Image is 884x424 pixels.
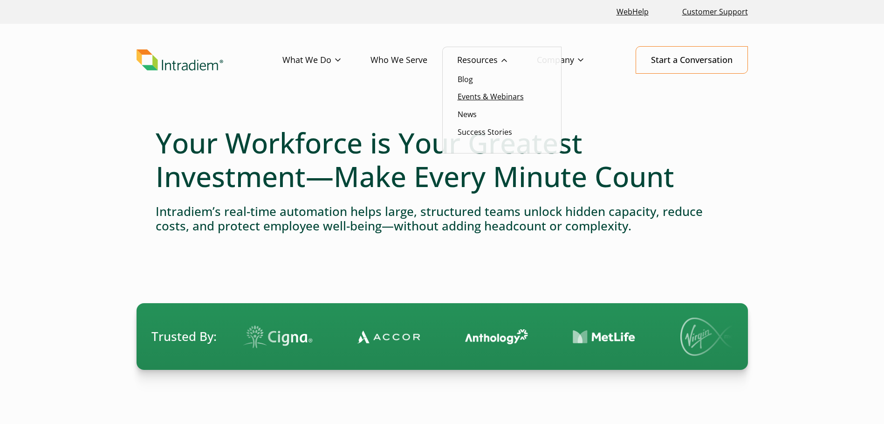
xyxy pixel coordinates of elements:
h1: Your Workforce is Your Greatest Investment—Make Every Minute Count [156,126,729,193]
img: Contact Center Automation Accor Logo [352,330,415,344]
a: What We Do [282,47,370,74]
a: Link to homepage of Intradiem [137,49,282,71]
a: Blog [458,74,473,84]
a: News [458,109,477,119]
a: Company [537,47,613,74]
a: Start a Conversation [636,46,748,74]
a: Success Stories [458,127,512,137]
a: Customer Support [678,2,752,22]
img: Contact Center Automation MetLife Logo [567,330,630,344]
img: Intradiem [137,49,223,71]
a: Events & Webinars [458,91,524,102]
h4: Intradiem’s real-time automation helps large, structured teams unlock hidden capacity, reduce cos... [156,204,729,233]
a: Link opens in a new window [613,2,652,22]
a: Resources [457,47,537,74]
span: Trusted By: [151,328,217,345]
img: Virgin Media logo. [675,318,740,356]
a: Who We Serve [370,47,457,74]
